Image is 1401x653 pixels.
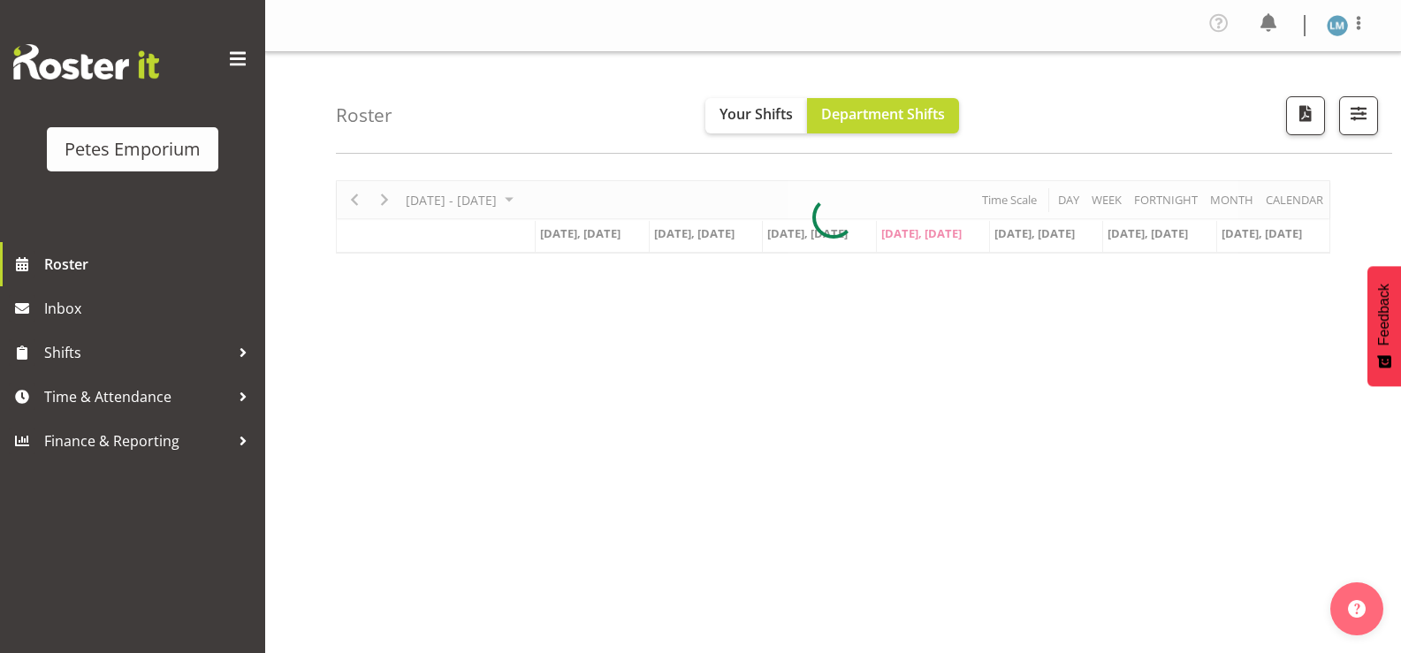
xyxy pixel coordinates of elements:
img: Rosterit website logo [13,44,159,80]
div: Petes Emporium [65,136,201,163]
h4: Roster [336,105,392,125]
img: help-xxl-2.png [1348,600,1366,618]
span: Feedback [1376,284,1392,345]
button: Feedback - Show survey [1367,266,1401,386]
img: lianne-morete5410.jpg [1327,15,1348,36]
span: Inbox [44,295,256,322]
span: Department Shifts [821,104,945,124]
button: Your Shifts [705,98,807,133]
span: Finance & Reporting [44,428,230,454]
span: Your Shifts [720,104,793,124]
span: Time & Attendance [44,383,230,410]
button: Download a PDF of the roster according to the set date range. [1286,96,1325,135]
button: Department Shifts [807,98,959,133]
span: Roster [44,251,256,277]
span: Shifts [44,339,230,366]
button: Filter Shifts [1339,96,1378,135]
